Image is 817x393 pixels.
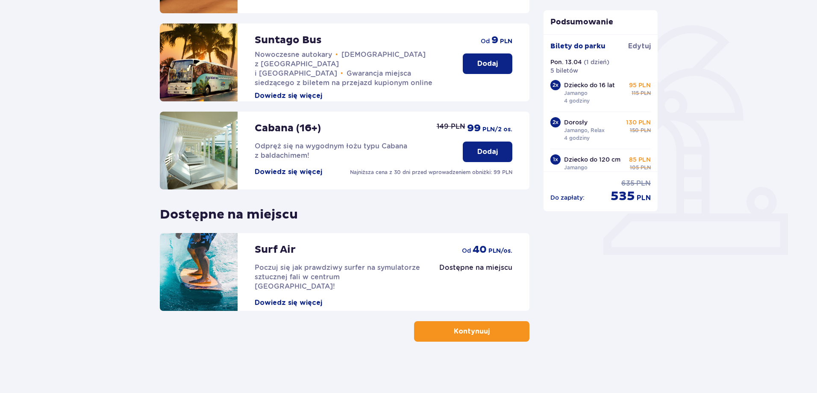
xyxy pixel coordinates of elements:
[160,200,298,223] p: Dostępne na miejscu
[414,321,529,342] button: Kontynuuj
[564,164,588,171] p: Jamango
[255,91,322,100] button: Dowiedz się więcej
[335,50,338,59] span: •
[467,122,481,135] span: 99
[463,142,512,162] button: Dodaj
[564,134,590,142] p: 4 godziny
[564,155,620,164] p: Dziecko do 120 cm
[255,167,322,177] button: Dowiedz się więcej
[564,89,588,97] p: Jamango
[491,34,498,47] span: 9
[564,127,605,134] p: Jamango, Relax
[550,154,561,165] div: 1 x
[477,147,498,157] p: Dodaj
[350,168,512,176] p: Najniższa cena z 30 dni przed wprowadzeniem obniżki: 99 PLN
[564,97,590,105] p: 4 godziny
[463,53,512,74] button: Dodaj
[629,81,651,89] p: 95 PLN
[550,58,582,66] p: Pon. 13.04
[454,327,490,336] p: Kontynuuj
[550,66,578,75] p: 5 biletów
[439,263,512,272] p: Dostępne na miejscu
[160,24,238,101] img: attraction
[641,89,651,97] span: PLN
[641,127,651,134] span: PLN
[564,81,615,89] p: Dziecko do 16 lat
[255,34,322,47] p: Suntago Bus
[628,41,651,51] span: Edytuj
[641,164,651,171] span: PLN
[550,117,561,127] div: 2 x
[630,127,639,134] span: 150
[544,17,658,27] p: Podsumowanie
[630,164,639,171] span: 105
[481,37,490,45] span: od
[255,298,322,307] button: Dowiedz się więcej
[488,247,512,255] span: PLN /os.
[584,58,609,66] p: ( 1 dzień )
[160,112,238,189] img: attraction
[621,179,635,188] span: 635
[255,50,426,77] span: [DEMOGRAPHIC_DATA] z [GEOGRAPHIC_DATA] i [GEOGRAPHIC_DATA]
[255,122,321,135] p: Cabana (16+)
[255,142,407,160] span: Odpręż się na wygodnym łożu typu Cabana z baldachimem!
[632,89,639,97] span: 115
[255,243,296,256] p: Surf Air
[160,233,238,311] img: attraction
[636,179,651,188] span: PLN
[500,37,512,46] span: PLN
[462,246,471,255] span: od
[629,155,651,164] p: 85 PLN
[626,118,651,127] p: 130 PLN
[550,41,605,51] p: Bilety do parku
[482,125,512,134] span: PLN /2 os.
[550,80,561,90] div: 2 x
[550,193,585,202] p: Do zapłaty :
[255,263,420,290] span: Poczuj się jak prawdziwy surfer na symulatorze sztucznej fali w centrum [GEOGRAPHIC_DATA]!
[564,118,588,127] p: Dorosły
[255,50,332,59] span: Nowoczesne autokary
[611,188,635,204] span: 535
[437,122,465,131] p: 149 PLN
[473,243,487,256] span: 40
[477,59,498,68] p: Dodaj
[341,69,343,78] span: •
[637,193,651,203] span: PLN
